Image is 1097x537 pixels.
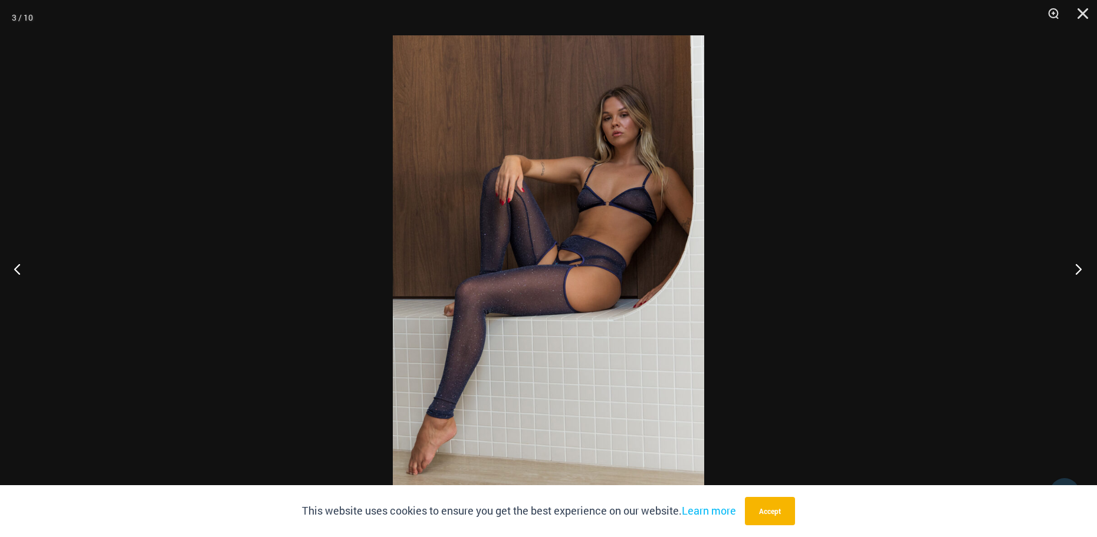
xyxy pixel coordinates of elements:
[302,502,736,520] p: This website uses cookies to ensure you get the best experience on our website.
[1053,239,1097,298] button: Next
[682,503,736,518] a: Learn more
[393,35,704,502] img: Wild Born Glitter Ink 1122 Top 605 Bottom 552 Tights 06
[12,9,33,27] div: 3 / 10
[745,497,795,525] button: Accept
